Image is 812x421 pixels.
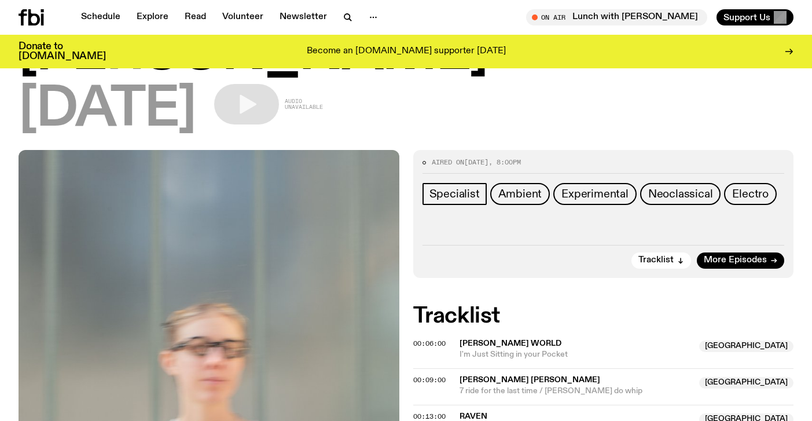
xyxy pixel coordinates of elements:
[460,349,693,360] span: I'm Just Sitting in your Pocket
[490,183,550,205] a: Ambient
[215,9,270,25] a: Volunteer
[413,339,446,348] span: 00:06:00
[717,9,793,25] button: Support Us
[699,377,793,389] span: [GEOGRAPHIC_DATA]
[640,183,721,205] a: Neoclassical
[273,9,334,25] a: Newsletter
[561,188,629,200] span: Experimental
[704,256,767,265] span: More Episodes
[19,84,196,136] span: [DATE]
[413,412,446,421] span: 00:13:00
[464,158,488,167] span: [DATE]
[699,341,793,352] span: [GEOGRAPHIC_DATA]
[413,413,446,420] button: 00:13:00
[526,9,707,25] button: On AirLunch with [PERSON_NAME]
[413,306,794,327] h2: Tracklist
[488,158,521,167] span: , 8:00pm
[638,256,674,265] span: Tracklist
[498,188,542,200] span: Ambient
[432,158,464,167] span: Aired on
[460,412,487,420] span: Raven
[307,46,506,57] p: Become an [DOMAIN_NAME] supporter [DATE]
[19,42,106,61] h3: Donate to [DOMAIN_NAME]
[413,375,446,385] span: 00:09:00
[460,339,561,347] span: [PERSON_NAME] World
[422,183,487,205] a: Specialist
[648,188,713,200] span: Neoclassical
[429,188,480,200] span: Specialist
[130,9,175,25] a: Explore
[697,252,784,269] a: More Episodes
[74,9,127,25] a: Schedule
[732,188,769,200] span: Electro
[285,98,323,110] span: Audio unavailable
[413,341,446,347] button: 00:06:00
[723,12,770,23] span: Support Us
[460,386,693,397] span: 7 ride for the last time / [PERSON_NAME] do whip
[631,252,691,269] button: Tracklist
[413,377,446,383] button: 00:09:00
[553,183,637,205] a: Experimental
[724,183,777,205] a: Electro
[460,376,600,384] span: [PERSON_NAME] [PERSON_NAME]
[178,9,213,25] a: Read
